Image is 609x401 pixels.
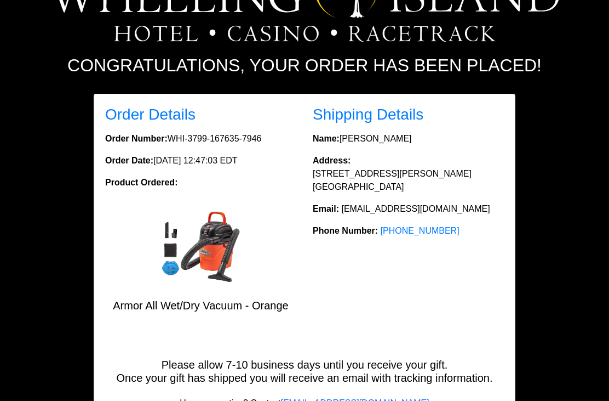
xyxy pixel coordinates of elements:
h3: Shipping Details [313,105,504,124]
h2: Congratulations, your order has been placed! [50,55,559,76]
img: Armor All Wet/Dry Vacuum - Orange [157,202,245,290]
p: [EMAIL_ADDRESS][DOMAIN_NAME] [313,202,504,216]
strong: Phone Number: [313,226,378,235]
strong: Address: [313,156,351,165]
h3: Order Details [105,105,296,124]
strong: Order Date: [105,156,153,165]
h5: Once your gift has shipped you will receive an email with tracking information. [94,371,515,385]
a: [PHONE_NUMBER] [381,226,459,235]
strong: Order Number: [105,134,168,143]
strong: Email: [313,204,339,213]
h5: Please allow 7-10 business days until you receive your gift. [94,358,515,371]
p: WHI-3799-167635-7946 [105,132,296,145]
strong: Product Ordered: [105,178,177,187]
p: [STREET_ADDRESS][PERSON_NAME] [GEOGRAPHIC_DATA] [313,154,504,194]
h5: Armor All Wet/Dry Vacuum - Orange [105,299,296,312]
p: [PERSON_NAME] [313,132,504,145]
p: [DATE] 12:47:03 EDT [105,154,296,167]
strong: Name: [313,134,340,143]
